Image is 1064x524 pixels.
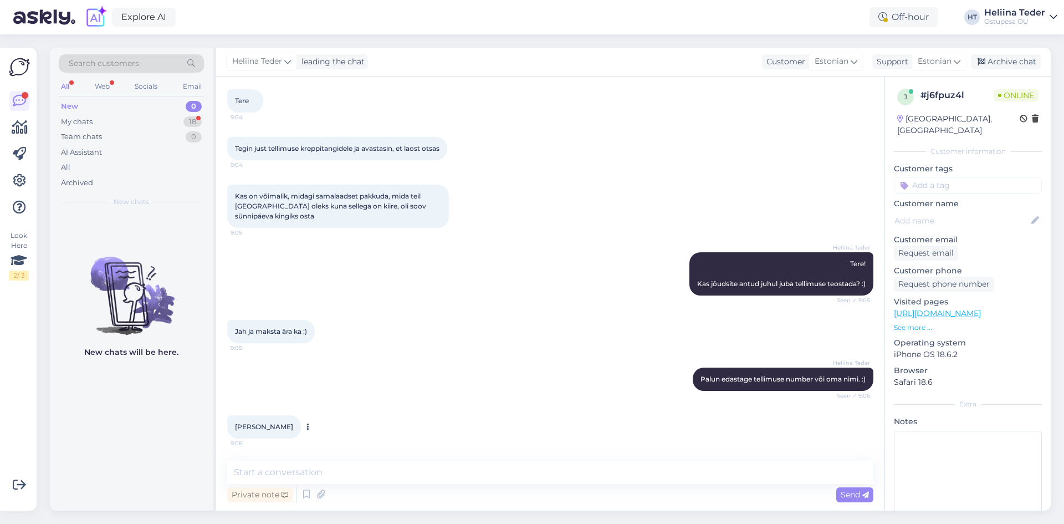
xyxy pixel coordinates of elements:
div: Customer [762,56,805,68]
span: Seen ✓ 9:06 [828,391,870,400]
div: Support [872,56,908,68]
div: Request email [894,246,958,261]
p: Customer phone [894,265,1042,277]
p: Operating system [894,337,1042,349]
div: Team chats [61,131,102,143]
div: Archived [61,177,93,189]
div: Heliina Teder [984,8,1045,17]
p: Visited pages [894,296,1042,308]
p: Notes [894,416,1042,428]
div: Customer information [894,146,1042,156]
p: See more ... [894,323,1042,333]
div: leading the chat [297,56,365,68]
span: j [904,93,907,101]
a: Heliina TederOstupesa OÜ [984,8,1057,26]
span: Heliina Teder [232,55,282,68]
div: HT [964,9,980,25]
div: All [61,162,70,173]
span: Search customers [69,58,139,69]
span: Heliina Teder [828,359,870,367]
div: My chats [61,116,93,128]
div: Look Here [9,231,29,281]
span: Estonian [918,55,952,68]
input: Add a tag [894,177,1042,194]
span: Send [841,490,869,500]
div: All [59,79,71,94]
span: 9:04 [231,113,272,121]
span: 9:04 [231,161,272,169]
span: Online [994,89,1039,101]
span: [PERSON_NAME] [235,423,293,431]
img: explore-ai [84,6,108,29]
div: New [61,101,78,112]
p: Browser [894,365,1042,377]
p: Customer name [894,198,1042,210]
span: Kas on võimalik, midagi samalaadset pakkuda, mida teil [GEOGRAPHIC_DATA] oleks kuna sellega on ki... [235,192,428,220]
input: Add name [894,215,1029,227]
span: Seen ✓ 9:05 [828,296,870,304]
span: Heliina Teder [828,243,870,252]
p: Safari 18.6 [894,377,1042,388]
div: Extra [894,399,1042,409]
div: Private note [227,487,293,502]
span: Palun edastage tellimuse number või oma nimi. :) [700,375,866,383]
div: Web [93,79,112,94]
div: Archive chat [971,54,1041,69]
span: New chats [114,197,149,207]
div: 18 [183,116,202,128]
div: # j6fpuz4l [920,89,994,102]
p: Customer email [894,234,1042,246]
p: iPhone OS 18.6.2 [894,349,1042,360]
span: 9:05 [231,228,272,237]
a: Explore AI [112,8,176,27]
div: [GEOGRAPHIC_DATA], [GEOGRAPHIC_DATA] [897,113,1020,136]
img: No chats [50,237,213,337]
span: Estonian [815,55,848,68]
img: Askly Logo [9,57,30,78]
span: Tegin just tellimuse kreppitangidele ja avastasin, et laost otsas [235,144,439,152]
div: AI Assistant [61,147,102,158]
span: Jah ja maksta ära ka :) [235,327,307,335]
div: Request phone number [894,277,994,292]
div: 0 [186,101,202,112]
span: 9:06 [231,439,272,447]
p: New chats will be here. [84,347,178,358]
div: Off-hour [869,7,938,27]
div: Socials [132,79,160,94]
div: Ostupesa OÜ [984,17,1045,26]
div: Email [181,79,204,94]
span: 9:05 [231,344,272,352]
span: Tere [235,96,249,105]
p: Customer tags [894,163,1042,175]
a: [URL][DOMAIN_NAME] [894,308,981,318]
div: 0 [186,131,202,143]
div: 2 / 3 [9,271,29,281]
